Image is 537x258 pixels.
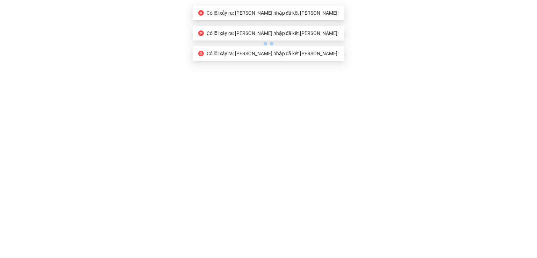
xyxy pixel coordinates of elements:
[207,51,339,56] span: Có lỗi xảy ra: [PERSON_NAME] nhập đã kết [PERSON_NAME]!
[207,30,339,36] span: Có lỗi xảy ra: [PERSON_NAME] nhập đã kết [PERSON_NAME]!
[198,51,204,56] span: close-circle
[207,10,339,16] span: Có lỗi xảy ra: [PERSON_NAME] nhập đã kết [PERSON_NAME]!
[198,30,204,36] span: close-circle
[198,10,204,16] span: close-circle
